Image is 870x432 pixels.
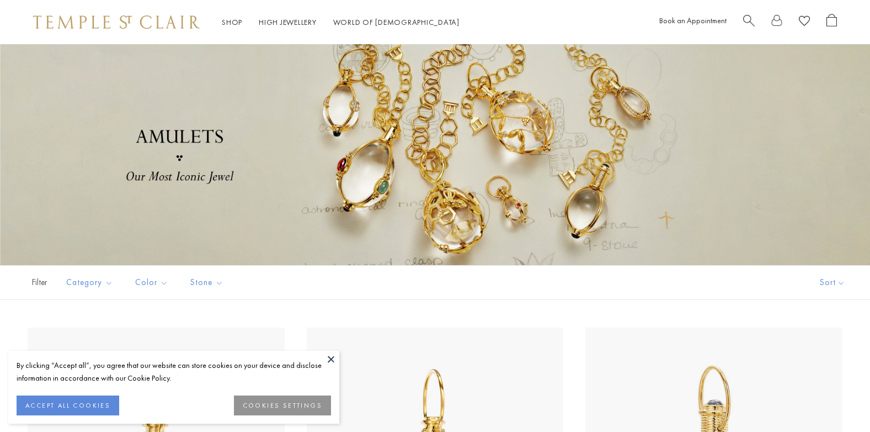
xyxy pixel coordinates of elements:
a: View Wishlist [799,14,810,31]
button: Stone [182,270,232,295]
button: Category [58,270,121,295]
span: Stone [185,276,232,289]
a: Search [743,14,755,31]
a: Open Shopping Bag [826,14,837,31]
nav: Main navigation [222,15,460,29]
img: Temple St. Clair [33,15,200,29]
button: Show sort by [795,266,870,299]
button: COOKIES SETTINGS [234,396,331,415]
div: By clicking “Accept all”, you agree that our website can store cookies on your device and disclos... [17,359,331,384]
span: Category [61,276,121,289]
button: Color [127,270,177,295]
a: World of [DEMOGRAPHIC_DATA]World of [DEMOGRAPHIC_DATA] [333,17,460,27]
a: High JewelleryHigh Jewellery [259,17,317,27]
iframe: Gorgias live chat messenger [815,380,859,421]
a: ShopShop [222,17,242,27]
span: Color [130,276,177,289]
a: Book an Appointment [659,15,727,25]
button: ACCEPT ALL COOKIES [17,396,119,415]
